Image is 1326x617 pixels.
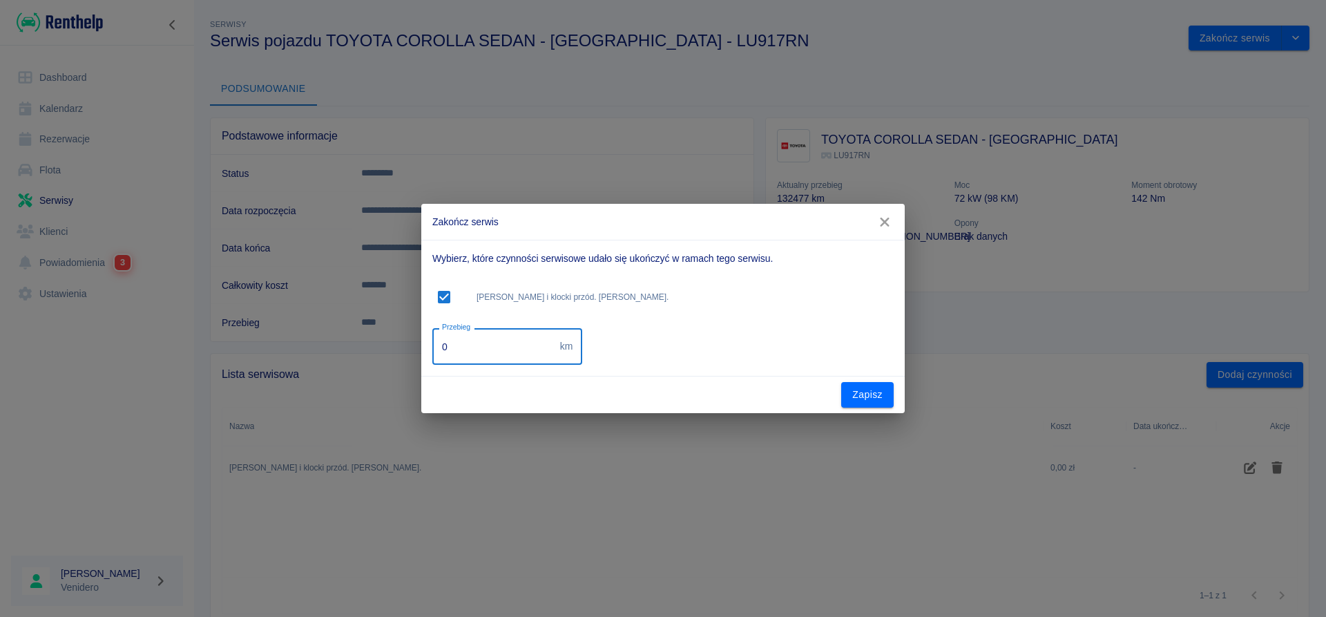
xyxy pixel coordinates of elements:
h2: Zakończ serwis [421,204,905,240]
button: Zapisz [841,382,894,408]
p: km [560,339,573,354]
div: [PERSON_NAME] i klocki przód. [PERSON_NAME]. [432,277,894,317]
label: Przebieg [442,322,470,332]
p: Wybierz, które czynności serwisowe udało się ukończyć w ramach tego serwisu. [432,251,894,266]
span: [PERSON_NAME] i klocki przód. [PERSON_NAME]. [477,291,888,303]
